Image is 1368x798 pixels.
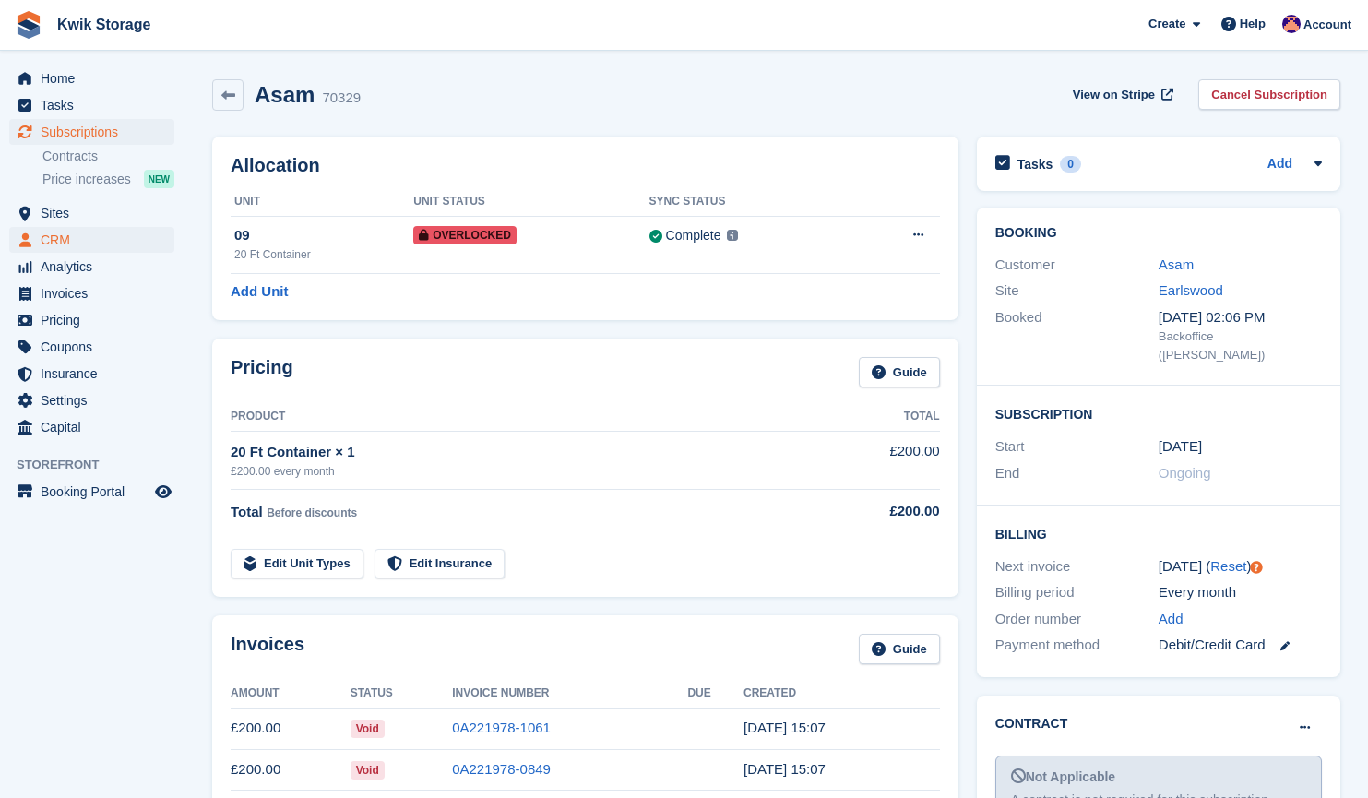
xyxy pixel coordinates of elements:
[231,187,413,217] th: Unit
[9,92,174,118] a: menu
[830,501,940,522] div: £200.00
[995,280,1159,302] div: Site
[9,361,174,387] a: menu
[995,714,1068,733] h2: Contract
[267,506,357,519] span: Before discounts
[1159,328,1322,363] div: Backoffice ([PERSON_NAME])
[41,119,151,145] span: Subscriptions
[995,556,1159,578] div: Next invoice
[1282,15,1301,33] img: Jade Stanley
[452,761,551,777] a: 0A221978-0849
[859,634,940,664] a: Guide
[41,414,151,440] span: Capital
[42,169,174,189] a: Price increases NEW
[9,200,174,226] a: menu
[17,456,184,474] span: Storefront
[743,720,826,735] time: 2025-08-28 14:07:29 UTC
[351,720,385,738] span: Void
[1159,582,1322,603] div: Every month
[42,171,131,188] span: Price increases
[1148,15,1185,33] span: Create
[1267,154,1292,175] a: Add
[50,9,158,40] a: Kwik Storage
[1303,16,1351,34] span: Account
[995,524,1322,542] h2: Billing
[231,281,288,303] a: Add Unit
[452,679,687,709] th: Invoice Number
[1159,256,1194,272] a: Asam
[413,187,648,217] th: Unit Status
[1159,635,1322,656] div: Debit/Credit Card
[41,479,151,505] span: Booking Portal
[231,504,263,519] span: Total
[41,227,151,253] span: CRM
[41,200,151,226] span: Sites
[322,88,361,109] div: 70329
[859,357,940,387] a: Guide
[9,479,174,505] a: menu
[231,708,351,749] td: £200.00
[649,187,851,217] th: Sync Status
[231,155,940,176] h2: Allocation
[41,307,151,333] span: Pricing
[1159,307,1322,328] div: [DATE] 02:06 PM
[743,679,940,709] th: Created
[995,255,1159,276] div: Customer
[41,387,151,413] span: Settings
[727,230,738,241] img: icon-info-grey-7440780725fd019a000dd9b08b2336e03edf1995a4989e88bcd33f0948082b44.svg
[687,679,743,709] th: Due
[995,463,1159,484] div: End
[1017,156,1053,173] h2: Tasks
[144,170,174,188] div: NEW
[1198,79,1340,110] a: Cancel Subscription
[231,549,363,579] a: Edit Unit Types
[9,254,174,280] a: menu
[995,582,1159,603] div: Billing period
[9,414,174,440] a: menu
[231,442,830,463] div: 20 Ft Container × 1
[41,66,151,91] span: Home
[995,404,1322,423] h2: Subscription
[452,720,551,735] a: 0A221978-1061
[1060,156,1081,173] div: 0
[231,749,351,791] td: £200.00
[1159,609,1184,630] a: Add
[830,431,940,489] td: £200.00
[995,307,1159,364] div: Booked
[231,357,293,387] h2: Pricing
[1065,79,1177,110] a: View on Stripe
[41,254,151,280] span: Analytics
[152,481,174,503] a: Preview store
[1159,465,1211,481] span: Ongoing
[231,634,304,664] h2: Invoices
[666,226,721,245] div: Complete
[375,549,506,579] a: Edit Insurance
[41,361,151,387] span: Insurance
[41,334,151,360] span: Coupons
[995,226,1322,241] h2: Booking
[15,11,42,39] img: stora-icon-8386f47178a22dfd0bd8f6a31ec36ba5ce8667c1dd55bd0f319d3a0aa187defe.svg
[9,119,174,145] a: menu
[1159,556,1322,578] div: [DATE] ( )
[42,148,174,165] a: Contracts
[830,402,940,432] th: Total
[231,463,830,480] div: £200.00 every month
[743,761,826,777] time: 2025-07-28 14:07:41 UTC
[1159,436,1202,458] time: 2025-01-28 01:00:00 UTC
[9,280,174,306] a: menu
[231,402,830,432] th: Product
[413,226,517,244] span: Overlocked
[41,92,151,118] span: Tasks
[234,225,413,246] div: 09
[9,66,174,91] a: menu
[1248,559,1265,576] div: Tooltip anchor
[1159,282,1223,298] a: Earlswood
[9,334,174,360] a: menu
[41,280,151,306] span: Invoices
[255,82,315,107] h2: Asam
[351,679,453,709] th: Status
[351,761,385,780] span: Void
[1240,15,1266,33] span: Help
[231,679,351,709] th: Amount
[995,635,1159,656] div: Payment method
